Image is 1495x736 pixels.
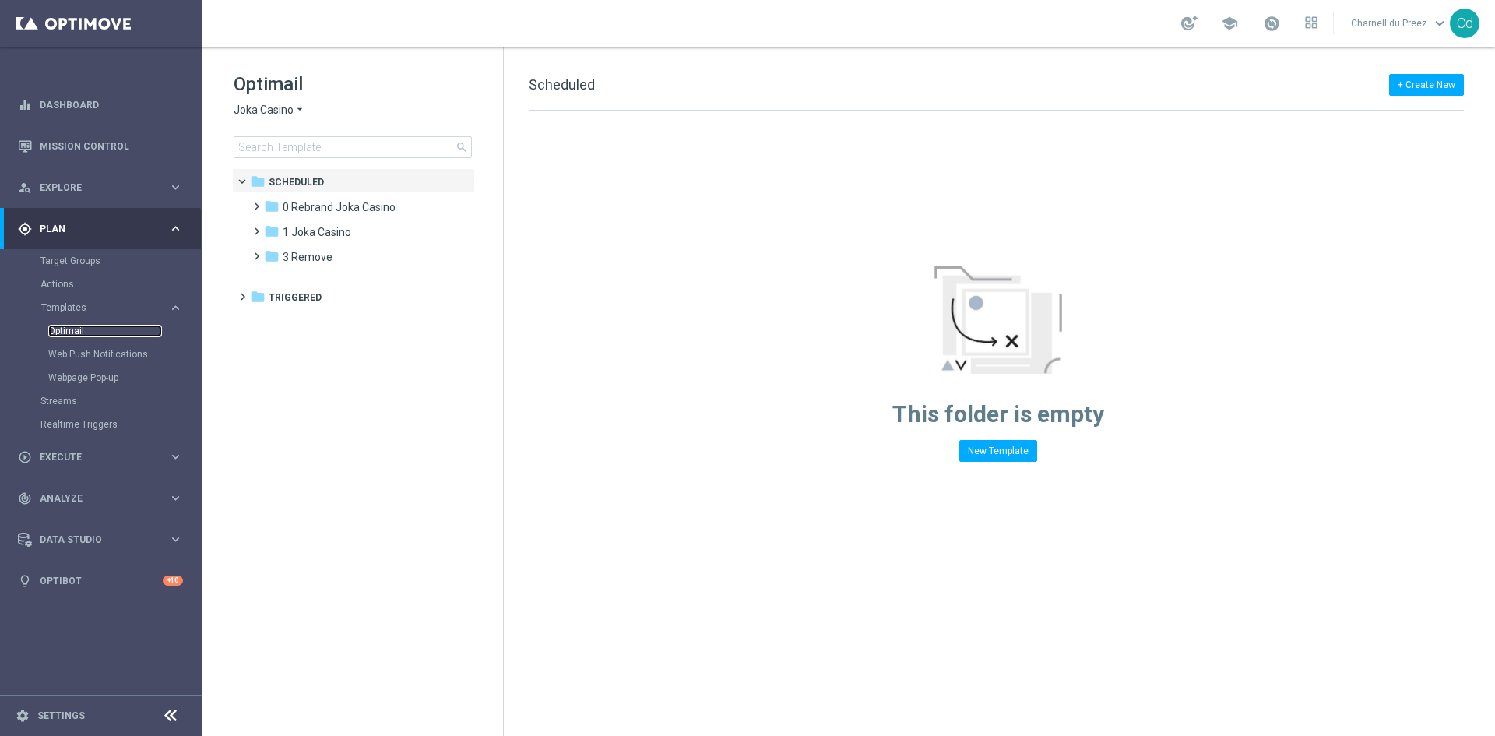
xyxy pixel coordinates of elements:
[40,494,168,503] span: Analyze
[283,250,332,264] span: 3 Remove
[48,319,201,343] div: Optimail
[17,451,184,463] button: play_circle_outline Execute keyboard_arrow_right
[17,534,184,546] button: Data Studio keyboard_arrow_right
[1431,15,1448,32] span: keyboard_arrow_down
[234,103,306,118] button: Joka Casino arrow_drop_down
[1450,9,1479,38] div: Cd
[40,395,162,407] a: Streams
[18,222,168,236] div: Plan
[40,255,162,267] a: Target Groups
[234,72,472,97] h1: Optimail
[48,348,162,361] a: Web Push Notifications
[48,372,162,384] a: Webpage Pop-up
[294,103,306,118] i: arrow_drop_down
[18,181,32,195] i: person_search
[1221,15,1238,32] span: school
[37,711,85,720] a: Settings
[40,84,183,125] a: Dashboard
[18,84,183,125] div: Dashboard
[40,296,201,389] div: Templates
[41,303,153,312] span: Templates
[18,533,168,547] div: Data Studio
[283,200,396,214] span: 0 Rebrand Joka Casino
[264,248,280,264] i: folder
[40,535,168,544] span: Data Studio
[269,291,322,305] span: Triggered
[41,303,168,312] div: Templates
[234,103,294,118] span: Joka Casino
[250,289,266,305] i: folder
[40,224,168,234] span: Plan
[18,125,183,167] div: Mission Control
[18,181,168,195] div: Explore
[40,125,183,167] a: Mission Control
[48,325,162,337] a: Optimail
[456,141,468,153] span: search
[17,99,184,111] button: equalizer Dashboard
[269,175,324,189] span: Scheduled
[48,366,201,389] div: Webpage Pop-up
[18,491,168,505] div: Analyze
[168,532,183,547] i: keyboard_arrow_right
[40,301,184,314] button: Templates keyboard_arrow_right
[40,278,162,291] a: Actions
[16,709,30,723] i: settings
[48,343,201,366] div: Web Push Notifications
[283,225,351,239] span: 1 Joka Casino
[959,440,1037,462] button: New Template
[1389,74,1464,96] button: + Create New
[934,266,1062,374] img: emptyStateManageTemplates.jpg
[18,560,183,601] div: Optibot
[168,180,183,195] i: keyboard_arrow_right
[18,450,168,464] div: Execute
[40,418,162,431] a: Realtime Triggers
[40,413,201,436] div: Realtime Triggers
[18,450,32,464] i: play_circle_outline
[892,400,1104,428] span: This folder is empty
[40,249,201,273] div: Target Groups
[18,491,32,505] i: track_changes
[17,140,184,153] button: Mission Control
[18,222,32,236] i: gps_fixed
[234,136,472,158] input: Search Template
[1349,12,1450,35] a: Charnell du Preezkeyboard_arrow_down
[250,174,266,189] i: folder
[168,491,183,505] i: keyboard_arrow_right
[168,301,183,315] i: keyboard_arrow_right
[17,181,184,194] button: person_search Explore keyboard_arrow_right
[18,98,32,112] i: equalizer
[40,453,168,462] span: Execute
[17,575,184,587] button: lightbulb Optibot +10
[40,389,201,413] div: Streams
[18,574,32,588] i: lightbulb
[40,560,163,601] a: Optibot
[168,449,183,464] i: keyboard_arrow_right
[17,492,184,505] button: track_changes Analyze keyboard_arrow_right
[168,221,183,236] i: keyboard_arrow_right
[40,183,168,192] span: Explore
[264,199,280,214] i: folder
[40,273,201,296] div: Actions
[163,576,183,586] div: +10
[17,223,184,235] button: gps_fixed Plan keyboard_arrow_right
[529,76,595,93] span: Scheduled
[264,224,280,239] i: folder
